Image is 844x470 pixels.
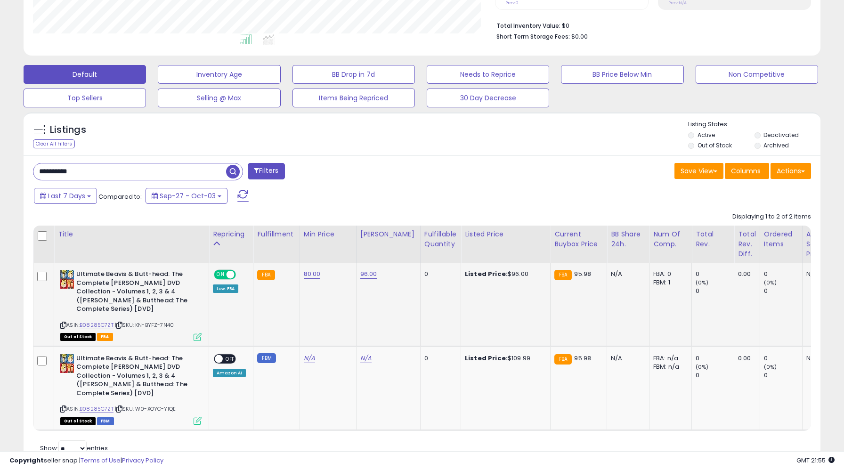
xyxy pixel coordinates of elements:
[304,354,315,363] a: N/A
[696,287,734,295] div: 0
[496,19,804,31] li: $0
[33,139,75,148] div: Clear All Filters
[97,417,114,425] span: FBM
[80,405,114,413] a: B08285C7ZT
[60,417,96,425] span: All listings that are currently out of stock and unavailable for purchase on Amazon
[764,270,802,278] div: 0
[292,65,415,84] button: BB Drop in 7d
[696,371,734,380] div: 0
[360,354,372,363] a: N/A
[76,270,191,316] b: Ultimate Beavis & Butt-head: The Complete [PERSON_NAME] DVD Collection - Volumes 1, 2, 3 & 4 ([PE...
[763,131,799,139] label: Deactivated
[58,229,205,239] div: Title
[764,287,802,295] div: 0
[213,369,246,377] div: Amazon AI
[360,229,416,239] div: [PERSON_NAME]
[806,229,841,259] div: Avg Selling Price
[688,120,820,129] p: Listing States:
[611,229,645,249] div: BB Share 24h.
[304,269,321,279] a: 80.00
[215,271,227,279] span: ON
[213,284,238,293] div: Low. FBA
[76,354,191,400] b: Ultimate Beavis & Butt-head: The Complete [PERSON_NAME] DVD Collection - Volumes 1, 2, 3 & 4 ([PE...
[34,188,97,204] button: Last 7 Days
[496,22,560,30] b: Total Inventory Value:
[698,141,732,149] label: Out of Stock
[554,270,572,280] small: FBA
[561,65,683,84] button: BB Price Below Min
[97,333,113,341] span: FBA
[465,229,546,239] div: Listed Price
[235,271,250,279] span: OFF
[496,32,570,41] b: Short Term Storage Fees:
[60,354,202,424] div: ASIN:
[427,89,549,107] button: 30 Day Decrease
[696,279,709,286] small: (0%)
[796,456,835,465] span: 2025-10-11 21:55 GMT
[360,269,377,279] a: 96.00
[806,354,837,363] div: N/A
[24,89,146,107] button: Top Sellers
[60,354,74,373] img: 51TrTCOPVML._SL40_.jpg
[223,355,238,363] span: OFF
[465,354,508,363] b: Listed Price:
[763,141,789,149] label: Archived
[738,229,756,259] div: Total Rev. Diff.
[674,163,723,179] button: Save View
[160,191,216,201] span: Sep-27 - Oct-03
[732,212,811,221] div: Displaying 1 to 2 of 2 items
[122,456,163,465] a: Privacy Policy
[248,163,284,179] button: Filters
[574,269,591,278] span: 95.98
[465,270,543,278] div: $96.00
[696,354,734,363] div: 0
[40,444,108,453] span: Show: entries
[465,354,543,363] div: $109.99
[696,229,730,249] div: Total Rev.
[424,270,454,278] div: 0
[574,354,591,363] span: 95.98
[158,89,280,107] button: Selling @ Max
[738,354,753,363] div: 0.00
[611,354,642,363] div: N/A
[771,163,811,179] button: Actions
[9,456,163,465] div: seller snap | |
[158,65,280,84] button: Inventory Age
[725,163,769,179] button: Columns
[696,363,709,371] small: (0%)
[24,65,146,84] button: Default
[465,269,508,278] b: Listed Price:
[257,270,275,280] small: FBA
[257,229,295,239] div: Fulfillment
[98,192,142,201] span: Compared to:
[115,405,176,413] span: | SKU: W0-XOYG-YIQE
[60,270,202,340] div: ASIN:
[653,354,684,363] div: FBA: n/a
[731,166,761,176] span: Columns
[764,363,777,371] small: (0%)
[611,270,642,278] div: N/A
[60,270,74,289] img: 51TrTCOPVML._SL40_.jpg
[653,270,684,278] div: FBA: 0
[60,333,96,341] span: All listings that are currently out of stock and unavailable for purchase on Amazon
[424,354,454,363] div: 0
[571,32,588,41] span: $0.00
[257,353,276,363] small: FBM
[698,131,715,139] label: Active
[653,278,684,287] div: FBM: 1
[115,321,174,329] span: | SKU: KN-BYFZ-7N40
[653,363,684,371] div: FBM: n/a
[9,456,44,465] strong: Copyright
[146,188,227,204] button: Sep-27 - Oct-03
[427,65,549,84] button: Needs to Reprice
[554,354,572,365] small: FBA
[806,270,837,278] div: N/A
[48,191,85,201] span: Last 7 Days
[50,123,86,137] h5: Listings
[554,229,603,249] div: Current Buybox Price
[653,229,688,249] div: Num of Comp.
[304,229,352,239] div: Min Price
[424,229,457,249] div: Fulfillable Quantity
[764,229,798,249] div: Ordered Items
[696,270,734,278] div: 0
